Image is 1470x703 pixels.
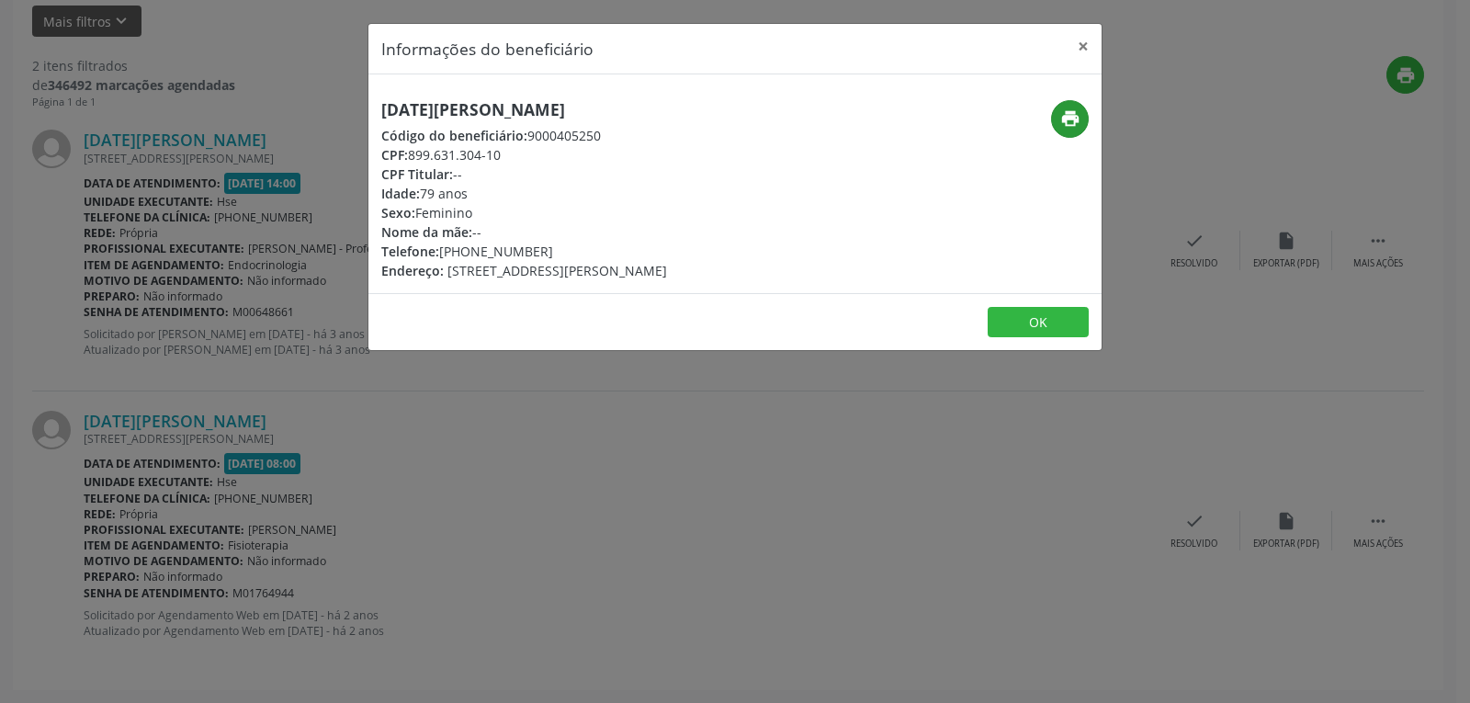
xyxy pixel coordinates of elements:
div: -- [381,222,667,242]
div: 79 anos [381,184,667,203]
span: Código do beneficiário: [381,127,527,144]
span: Nome da mãe: [381,223,472,241]
span: CPF Titular: [381,165,453,183]
button: OK [988,307,1089,338]
span: [STREET_ADDRESS][PERSON_NAME] [447,262,667,279]
span: Endereço: [381,262,444,279]
div: -- [381,164,667,184]
div: [PHONE_NUMBER] [381,242,667,261]
span: CPF: [381,146,408,164]
i: print [1060,108,1080,129]
span: Sexo: [381,204,415,221]
div: 899.631.304-10 [381,145,667,164]
span: Telefone: [381,243,439,260]
button: print [1051,100,1089,138]
button: Close [1065,24,1102,69]
div: 9000405250 [381,126,667,145]
span: Idade: [381,185,420,202]
div: Feminino [381,203,667,222]
h5: [DATE][PERSON_NAME] [381,100,667,119]
h5: Informações do beneficiário [381,37,594,61]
